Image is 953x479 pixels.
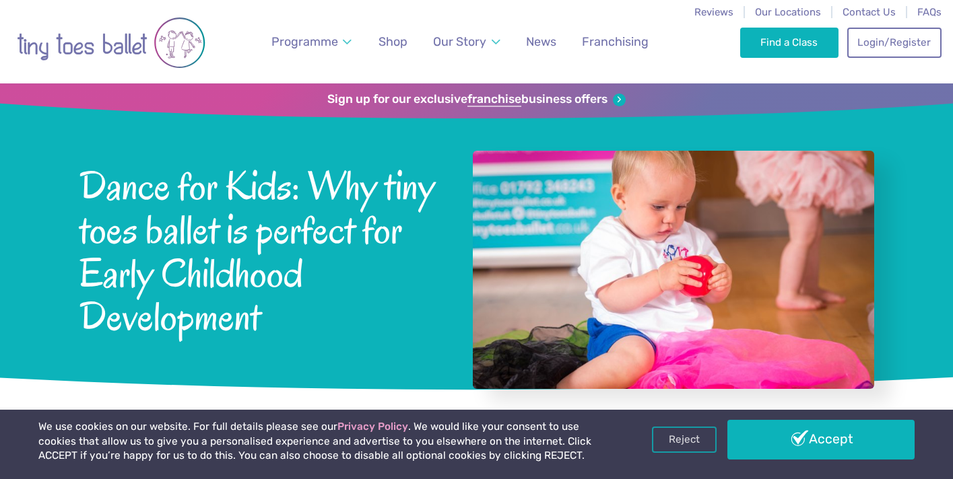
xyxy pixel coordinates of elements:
[843,6,896,18] a: Contact Us
[694,6,733,18] a: Reviews
[372,27,414,57] a: Shop
[467,92,521,107] strong: franchise
[526,34,556,48] span: News
[582,34,649,48] span: Franchising
[379,34,407,48] span: Shop
[271,34,338,48] span: Programme
[740,28,839,57] a: Find a Class
[520,27,562,57] a: News
[847,28,942,57] a: Login/Register
[917,6,942,18] a: FAQs
[38,420,608,464] p: We use cookies on our website. For full details please see our . We would like your consent to us...
[327,92,626,107] a: Sign up for our exclusivefranchisebusiness offers
[337,420,408,433] a: Privacy Policy
[755,6,821,18] a: Our Locations
[265,27,358,57] a: Programme
[427,27,506,57] a: Our Story
[652,427,717,452] a: Reject
[79,161,437,339] span: Dance for Kids: Why tiny toes ballet is perfect for Early Childhood Development
[433,34,486,48] span: Our Story
[727,420,915,459] a: Accept
[17,9,205,77] img: tiny toes ballet
[576,27,655,57] a: Franchising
